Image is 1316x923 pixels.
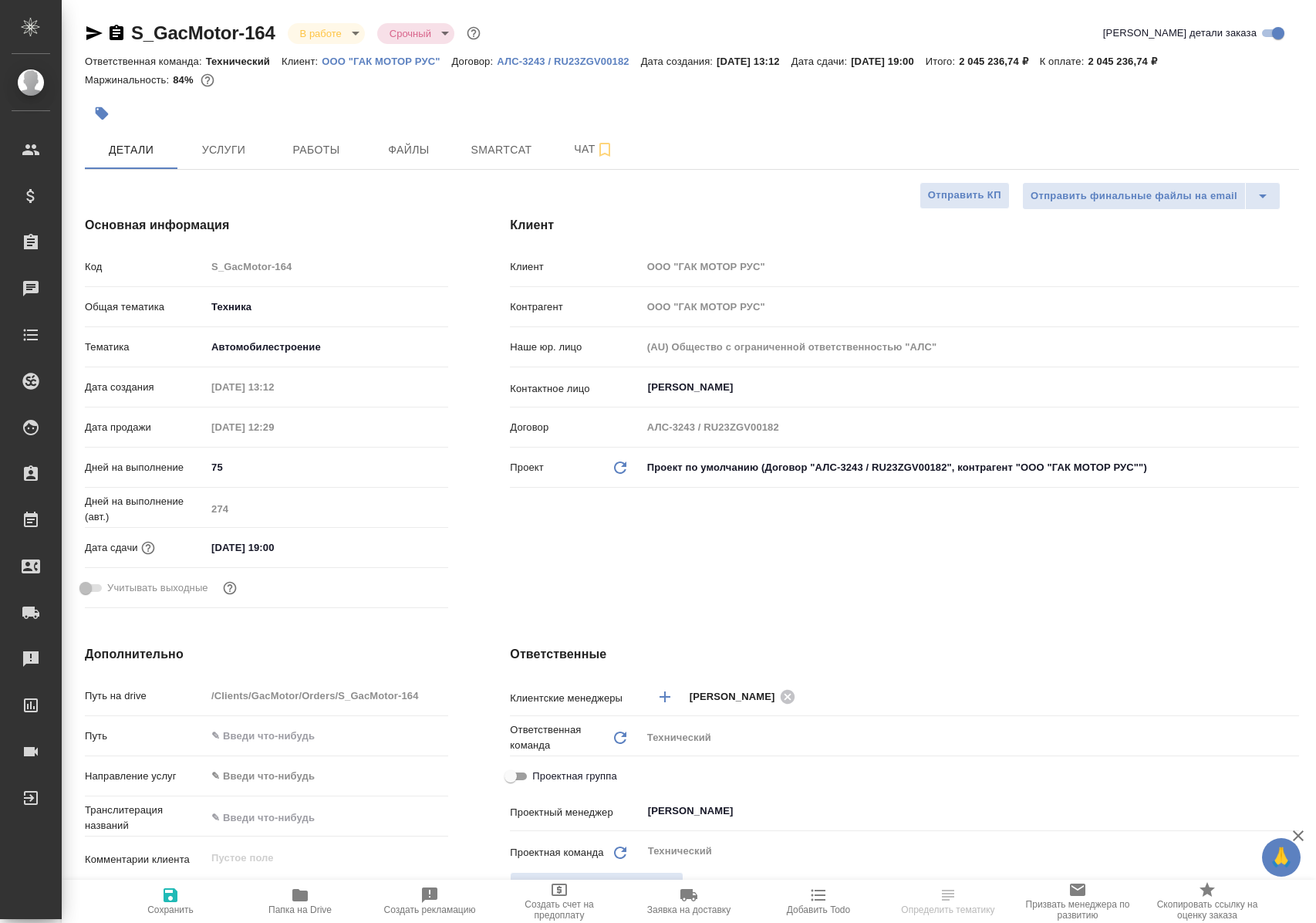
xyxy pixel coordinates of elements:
[206,416,341,438] input: Пустое поле
[510,645,1299,664] h4: Ответственные
[385,27,436,40] button: Срочный
[1103,25,1257,41] span: [PERSON_NAME] детали заказа
[85,494,206,525] p: Дней на выполнение (авт.)
[641,56,717,67] p: Дата создания:
[282,56,322,67] p: Клиент:
[365,880,494,923] button: Создать рекламацию
[187,140,261,160] span: Услуги
[1031,188,1237,205] span: Отправить финальные файлы на email
[497,56,640,67] p: АЛС-3243 / RU23ZGV00182
[791,56,851,67] p: Дата сдачи:
[173,74,197,86] p: 84%
[384,904,476,915] span: Создать рекламацию
[717,56,791,67] p: [DATE] 13:12
[690,689,785,705] span: [PERSON_NAME]
[206,685,448,707] input: Пустое поле
[85,645,448,664] h4: Дополнительно
[138,538,158,558] button: Если добавить услуги и заполнить их объемом, то дата рассчитается автоматически
[510,805,641,820] p: Проектный менеджер
[464,23,484,43] button: Доп статусы указывают на важность/срочность заказа
[147,904,194,915] span: Сохранить
[85,299,206,315] p: Общая тематика
[510,340,641,355] p: Наше юр. лицо
[322,54,451,67] a: ООО "ГАК МОТОР РУС"
[107,24,126,42] button: Скопировать ссылку
[1291,695,1294,698] button: Open
[288,23,365,44] div: В работе
[206,456,448,478] input: ✎ Введи что-нибудь
[85,729,206,744] p: Путь
[211,769,430,784] div: ✎ Введи что-нибудь
[510,872,683,899] button: Распределить на ПМ-команду
[926,56,959,67] p: Итого:
[646,678,683,715] button: Добавить менеджера
[510,722,610,753] p: Ответственная команда
[1291,810,1294,813] button: Open
[510,381,641,397] p: Контактное лицо
[85,24,103,42] button: Скопировать ссылку для ЯМессенджера
[901,904,994,915] span: Определить тематику
[920,182,1010,209] button: Отправить КП
[279,140,353,160] span: Работы
[504,899,615,921] span: Создать счет на предоплату
[206,498,448,520] input: Пустое поле
[85,216,448,235] h4: Основная информация
[85,852,206,867] p: Комментарии клиента
[85,380,206,395] p: Дата создания
[1013,880,1142,923] button: Призвать менеджера по развитию
[106,880,235,923] button: Сохранить
[510,845,603,860] p: Проектная команда
[85,74,173,86] p: Маржинальность:
[510,420,641,435] p: Договор
[1262,838,1301,877] button: 🙏
[510,460,544,475] p: Проект
[532,769,616,784] span: Проектная группа
[642,336,1299,358] input: Пустое поле
[85,259,206,275] p: Код
[754,880,883,923] button: Добавить Todo
[647,904,731,915] span: Заявка на доставку
[510,872,683,899] span: В заказе уже есть ответственный ПМ или ПМ группа
[1040,56,1088,67] p: К оплате:
[85,803,206,833] p: Транслитерация названий
[85,420,206,435] p: Дата продажи
[220,578,240,598] button: Выбери, если сб и вс нужно считать рабочими днями для выполнения заказа.
[1088,56,1168,67] p: 2 045 236,74 ₽
[85,56,206,67] p: Ответственная команда:
[235,880,365,923] button: Папка на Drive
[1291,386,1294,389] button: Open
[295,27,346,40] button: В работе
[959,56,1039,67] p: 2 045 236,74 ₽
[1022,182,1246,210] button: Отправить финальные файлы на email
[131,22,275,43] a: S_GacMotor-164
[322,56,451,67] p: ООО "ГАК МОТОР РУС"
[1152,899,1263,921] span: Скопировать ссылку на оценку заказа
[1142,880,1272,923] button: Скопировать ссылку на оценку заказа
[206,56,282,67] p: Технический
[518,877,675,894] span: Распределить на ПМ-команду
[377,23,454,44] div: В работе
[206,725,448,747] input: ✎ Введи что-нибудь
[510,299,641,315] p: Контрагент
[596,140,614,159] svg: Подписаться
[452,56,498,67] p: Договор:
[624,880,754,923] button: Заявка на доставку
[642,416,1299,438] input: Пустое поле
[206,536,341,559] input: ✎ Введи что-нибудь
[557,140,631,159] span: Чат
[206,806,448,829] input: ✎ Введи что-нибудь
[1022,899,1133,921] span: Призвать менеджера по развитию
[642,725,1299,751] div: Технический
[510,691,641,706] p: Клиентские менеджеры
[197,70,218,90] button: 273639.52 RUB;
[268,904,332,915] span: Папка на Drive
[85,769,206,784] p: Направление услуг
[642,255,1299,278] input: Пустое поле
[85,460,206,475] p: Дней на выполнение
[690,687,801,706] div: [PERSON_NAME]
[206,294,448,320] div: Техника
[787,904,850,915] span: Добавить Todo
[94,140,168,160] span: Детали
[107,580,208,596] span: Учитывать выходные
[883,880,1013,923] button: Определить тематику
